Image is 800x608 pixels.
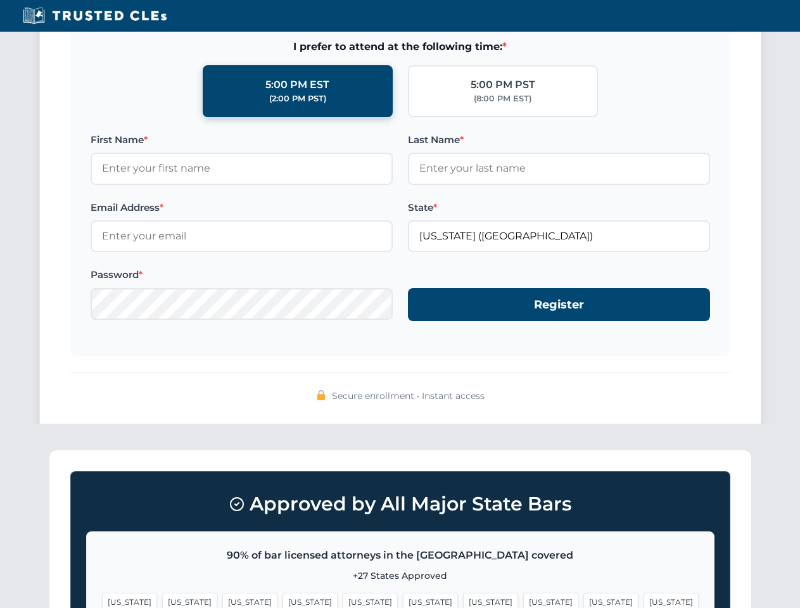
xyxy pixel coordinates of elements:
[19,6,170,25] img: Trusted CLEs
[102,547,699,564] p: 90% of bar licensed attorneys in the [GEOGRAPHIC_DATA] covered
[332,389,485,403] span: Secure enrollment • Instant access
[474,92,531,105] div: (8:00 PM EST)
[265,77,329,93] div: 5:00 PM EST
[91,267,393,282] label: Password
[91,132,393,148] label: First Name
[91,39,710,55] span: I prefer to attend at the following time:
[269,92,326,105] div: (2:00 PM PST)
[316,390,326,400] img: 🔒
[91,200,393,215] label: Email Address
[408,200,710,215] label: State
[408,153,710,184] input: Enter your last name
[408,132,710,148] label: Last Name
[91,153,393,184] input: Enter your first name
[408,288,710,322] button: Register
[91,220,393,252] input: Enter your email
[102,569,699,583] p: +27 States Approved
[408,220,710,252] input: Missouri (MO)
[86,487,714,521] h3: Approved by All Major State Bars
[471,77,535,93] div: 5:00 PM PST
